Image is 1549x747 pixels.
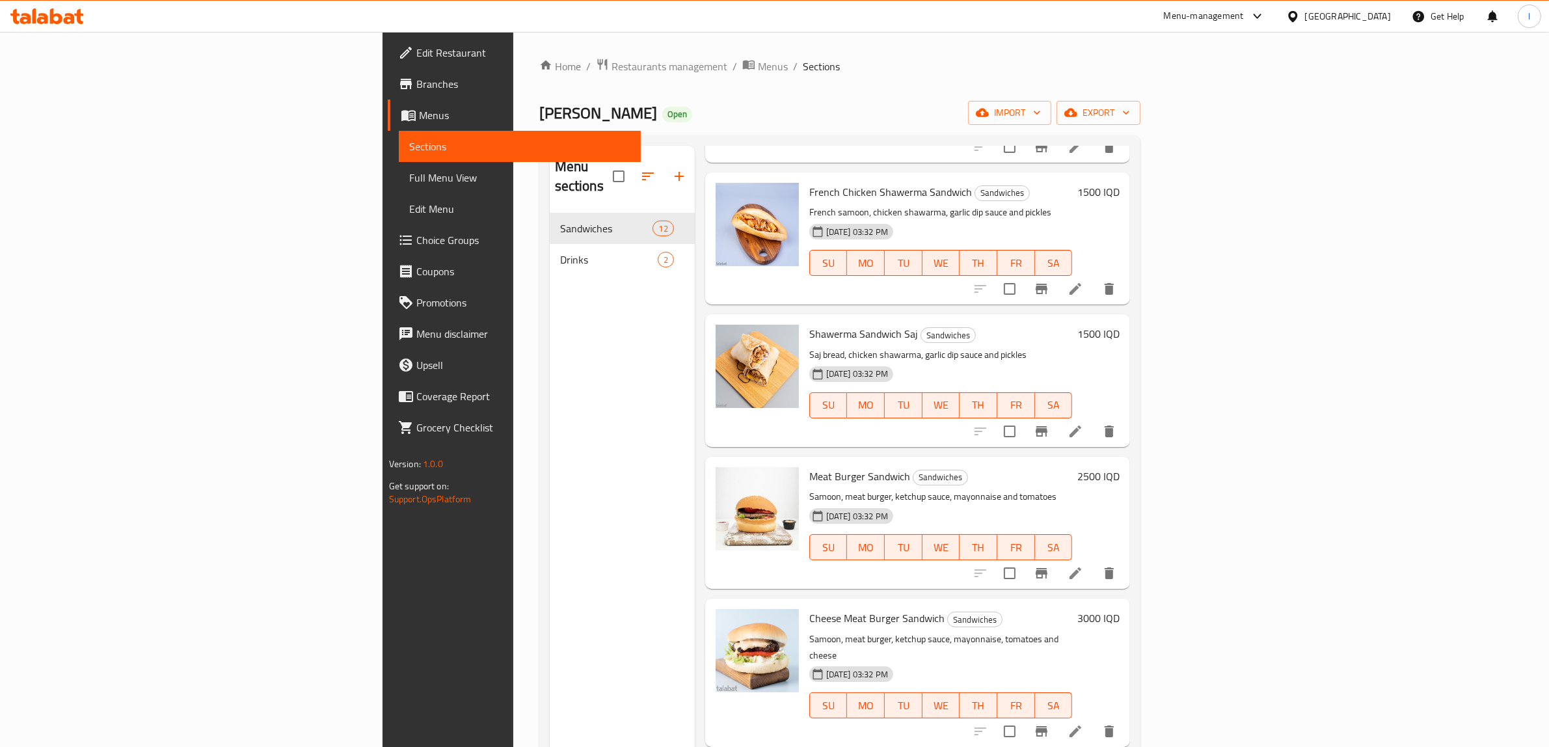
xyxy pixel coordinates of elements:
[852,396,880,414] span: MO
[978,105,1041,121] span: import
[821,226,893,238] span: [DATE] 03:32 PM
[852,696,880,715] span: MO
[997,392,1035,418] button: FR
[389,478,449,495] span: Get support on:
[388,256,641,287] a: Coupons
[658,254,673,266] span: 2
[996,560,1023,587] span: Select to update
[1040,396,1068,414] span: SA
[1040,696,1068,715] span: SA
[923,250,960,276] button: WE
[923,392,960,418] button: WE
[928,538,955,557] span: WE
[921,327,976,343] div: Sandwiches
[1026,558,1057,589] button: Branch-specific-item
[399,193,641,224] a: Edit Menu
[416,232,631,248] span: Choice Groups
[560,221,653,236] div: Sandwiches
[793,59,798,74] li: /
[539,98,657,128] span: [PERSON_NAME]
[1164,8,1244,24] div: Menu-management
[658,252,674,267] div: items
[653,221,673,236] div: items
[809,347,1072,363] p: Saj bread, chicken shawarma, garlic dip sauce and pickles
[815,396,842,414] span: SU
[1068,139,1083,155] a: Edit menu item
[416,264,631,279] span: Coupons
[809,534,848,560] button: SU
[1094,558,1125,589] button: delete
[923,534,960,560] button: WE
[997,534,1035,560] button: FR
[975,185,1029,200] span: Sandwiches
[815,538,842,557] span: SU
[890,538,917,557] span: TU
[1040,538,1068,557] span: SA
[1068,724,1083,739] a: Edit menu item
[399,131,641,162] a: Sections
[758,59,788,74] span: Menus
[960,250,997,276] button: TH
[550,208,695,280] nav: Menu sections
[960,534,997,560] button: TH
[388,100,641,131] a: Menus
[416,45,631,61] span: Edit Restaurant
[560,252,658,267] span: Drinks
[821,668,893,681] span: [DATE] 03:32 PM
[928,254,955,273] span: WE
[388,381,641,412] a: Coverage Report
[596,58,727,75] a: Restaurants management
[632,161,664,192] span: Sort sections
[809,324,918,344] span: Shawerma Sandwich Saj
[965,396,992,414] span: TH
[716,609,799,692] img: Cheese Meat Burger Sandwich
[1040,254,1068,273] span: SA
[1305,9,1391,23] div: [GEOGRAPHIC_DATA]
[997,250,1035,276] button: FR
[1077,325,1120,343] h6: 1500 IQD
[847,692,885,718] button: MO
[1077,467,1120,485] h6: 2500 IQD
[928,396,955,414] span: WE
[885,534,923,560] button: TU
[890,254,917,273] span: TU
[890,396,917,414] span: TU
[716,183,799,266] img: French Chicken Shawerma Sandwich
[1035,534,1073,560] button: SA
[550,244,695,275] div: Drinks2
[742,58,788,75] a: Menus
[847,250,885,276] button: MO
[923,692,960,718] button: WE
[733,59,737,74] li: /
[662,107,692,122] div: Open
[1026,716,1057,747] button: Branch-specific-item
[416,295,631,310] span: Promotions
[662,109,692,120] span: Open
[885,392,923,418] button: TU
[803,59,840,74] span: Sections
[809,204,1072,221] p: French samoon, chicken shawarma, garlic dip sauce and pickles
[388,318,641,349] a: Menu disclaimer
[1077,609,1120,627] h6: 3000 IQD
[416,76,631,92] span: Branches
[852,254,880,273] span: MO
[409,201,631,217] span: Edit Menu
[852,538,880,557] span: MO
[605,163,632,190] span: Select all sections
[388,349,641,381] a: Upsell
[815,254,842,273] span: SU
[1077,183,1120,201] h6: 1500 IQD
[1528,9,1530,23] span: l
[809,608,945,628] span: Cheese Meat Burger Sandwich
[388,37,641,68] a: Edit Restaurant
[948,612,1002,627] span: Sandwiches
[960,392,997,418] button: TH
[389,455,421,472] span: Version:
[960,692,997,718] button: TH
[821,510,893,523] span: [DATE] 03:32 PM
[913,470,968,485] div: Sandwiches
[1026,131,1057,163] button: Branch-specific-item
[928,696,955,715] span: WE
[1094,416,1125,447] button: delete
